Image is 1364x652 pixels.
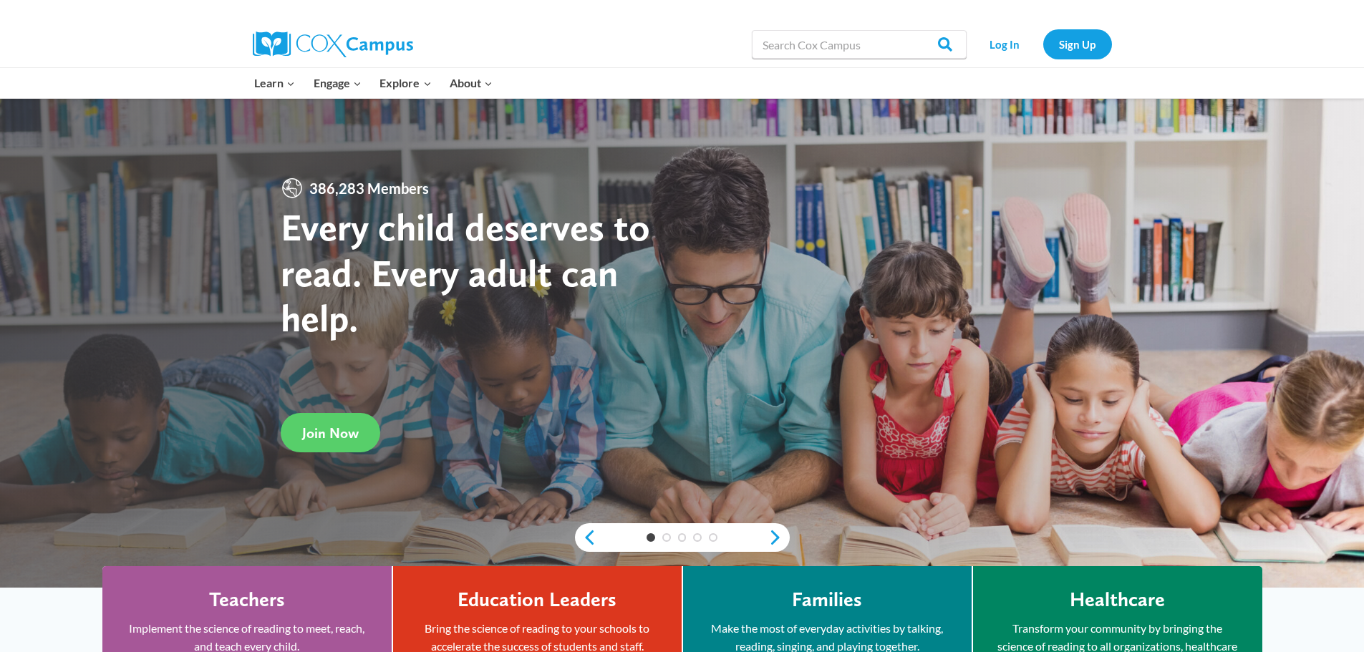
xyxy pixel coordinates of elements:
[575,523,790,552] div: content slider buttons
[662,533,671,542] a: 2
[752,30,967,59] input: Search Cox Campus
[304,177,435,200] span: 386,283 Members
[647,533,655,542] a: 1
[768,529,790,546] a: next
[209,588,285,612] h4: Teachers
[974,29,1036,59] a: Log In
[458,588,616,612] h4: Education Leaders
[974,29,1112,59] nav: Secondary Navigation
[246,68,502,98] nav: Primary Navigation
[314,74,362,92] span: Engage
[302,424,359,442] span: Join Now
[709,533,717,542] a: 5
[1070,588,1165,612] h4: Healthcare
[253,31,413,57] img: Cox Campus
[575,529,596,546] a: previous
[1043,29,1112,59] a: Sign Up
[792,588,862,612] h4: Families
[281,204,650,341] strong: Every child deserves to read. Every adult can help.
[281,413,380,452] a: Join Now
[379,74,431,92] span: Explore
[693,533,702,542] a: 4
[254,74,295,92] span: Learn
[678,533,687,542] a: 3
[450,74,493,92] span: About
